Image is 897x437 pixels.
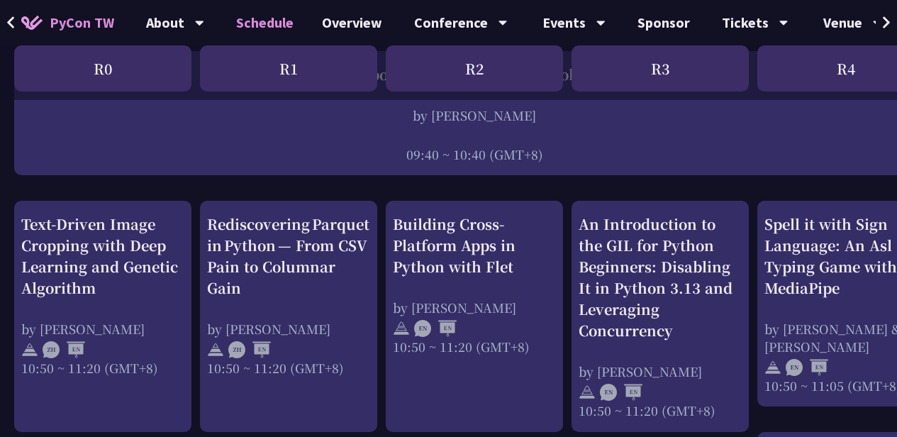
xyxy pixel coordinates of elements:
[786,359,828,376] img: ENEN.5a408d1.svg
[393,214,556,277] div: Building Cross-Platform Apps in Python with Flet
[386,45,563,92] div: R2
[228,341,271,358] img: ZHEN.371966e.svg
[393,320,410,337] img: svg+xml;base64,PHN2ZyB4bWxucz0iaHR0cDovL3d3dy53My5vcmcvMjAwMC9zdmciIHdpZHRoPSIyNCIgaGVpZ2h0PSIyNC...
[600,384,642,401] img: ENEN.5a408d1.svg
[21,359,184,377] div: 10:50 ~ 11:20 (GMT+8)
[393,299,556,316] div: by [PERSON_NAME]
[579,384,596,401] img: svg+xml;base64,PHN2ZyB4bWxucz0iaHR0cDovL3d3dy53My5vcmcvMjAwMC9zdmciIHdpZHRoPSIyNCIgaGVpZ2h0PSIyNC...
[21,214,184,299] div: Text-Driven Image Cropping with Deep Learning and Genetic Algorithm
[207,359,370,377] div: 10:50 ~ 11:20 (GMT+8)
[393,338,556,355] div: 10:50 ~ 11:20 (GMT+8)
[579,214,742,419] a: An Introduction to the GIL for Python Beginners: Disabling It in Python 3.13 and Leveraging Concu...
[207,320,370,338] div: by [PERSON_NAME]
[14,45,191,92] div: R0
[207,341,224,358] img: svg+xml;base64,PHN2ZyB4bWxucz0iaHR0cDovL3d3dy53My5vcmcvMjAwMC9zdmciIHdpZHRoPSIyNCIgaGVpZ2h0PSIyNC...
[207,214,370,377] a: Rediscovering Parquet in Python — From CSV Pain to Columnar Gain by [PERSON_NAME] 10:50 ~ 11:20 (...
[579,363,742,380] div: by [PERSON_NAME]
[7,5,128,40] a: PyCon TW
[21,320,184,338] div: by [PERSON_NAME]
[579,402,742,419] div: 10:50 ~ 11:20 (GMT+8)
[21,341,38,358] img: svg+xml;base64,PHN2ZyB4bWxucz0iaHR0cDovL3d3dy53My5vcmcvMjAwMC9zdmciIHdpZHRoPSIyNCIgaGVpZ2h0PSIyNC...
[43,341,85,358] img: ZHEN.371966e.svg
[207,214,370,299] div: Rediscovering Parquet in Python — From CSV Pain to Columnar Gain
[200,45,377,92] div: R1
[21,214,184,377] a: Text-Driven Image Cropping with Deep Learning and Genetic Algorithm by [PERSON_NAME] 10:50 ~ 11:2...
[579,214,742,341] div: An Introduction to the GIL for Python Beginners: Disabling It in Python 3.13 and Leveraging Concu...
[414,320,457,337] img: ENEN.5a408d1.svg
[50,12,114,33] span: PyCon TW
[764,359,781,376] img: svg+xml;base64,PHN2ZyB4bWxucz0iaHR0cDovL3d3dy53My5vcmcvMjAwMC9zdmciIHdpZHRoPSIyNCIgaGVpZ2h0PSIyNC...
[572,45,749,92] div: R3
[393,214,556,355] a: Building Cross-Platform Apps in Python with Flet by [PERSON_NAME] 10:50 ~ 11:20 (GMT+8)
[21,16,43,30] img: Home icon of PyCon TW 2025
